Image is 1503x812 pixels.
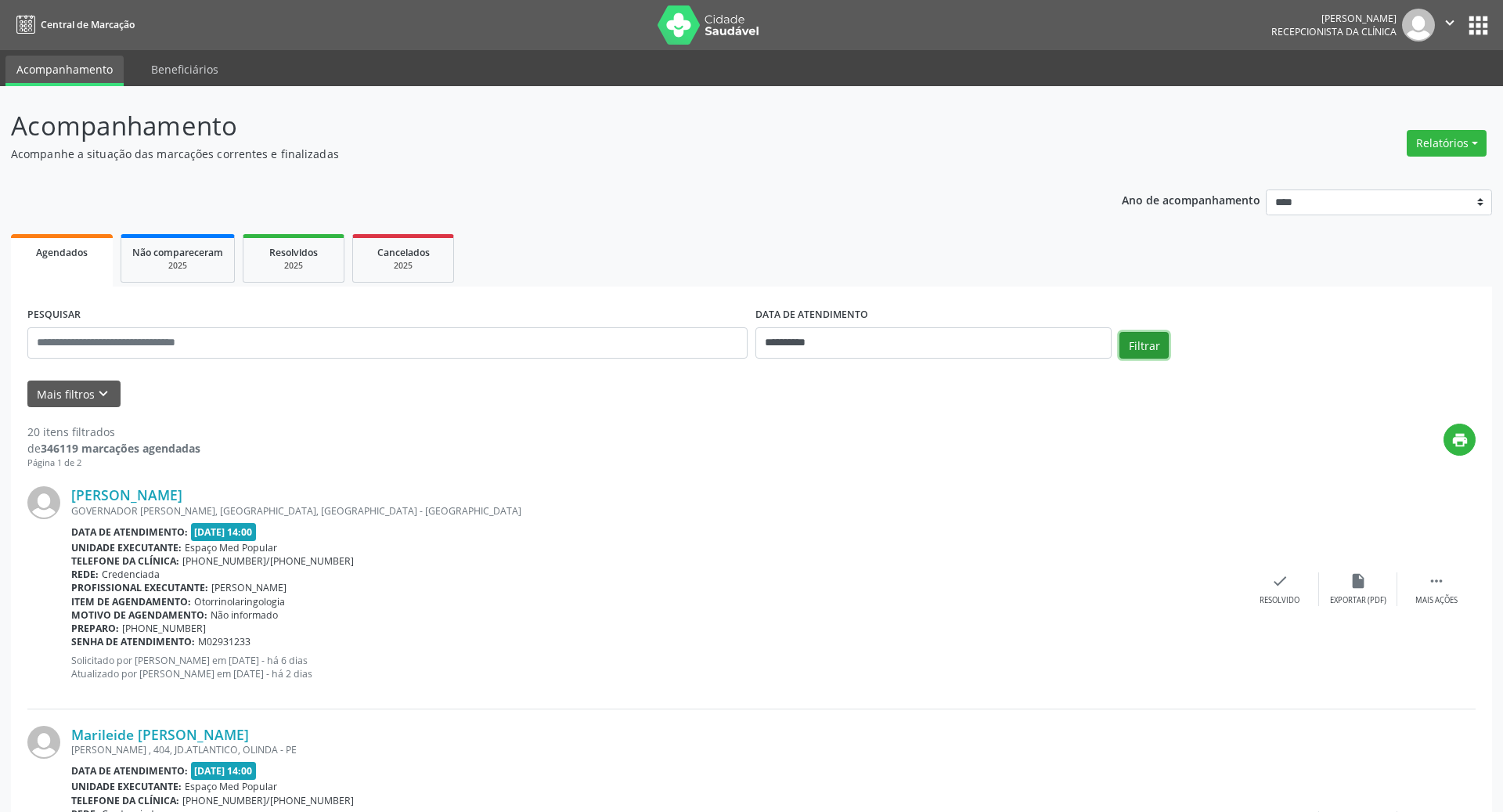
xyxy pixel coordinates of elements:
i:  [1428,572,1445,590]
button: apps [1465,12,1492,39]
span: Credenciada [102,568,160,581]
a: [PERSON_NAME] [71,486,182,503]
span: [PERSON_NAME] [211,581,287,594]
button: Filtrar [1119,332,1169,359]
button: Relatórios [1407,130,1487,157]
span: Não compareceram [132,246,223,259]
span: M02931233 [198,635,250,648]
p: Acompanhe a situação das marcações correntes e finalizadas [11,146,1047,162]
label: DATA DE ATENDIMENTO [755,303,868,327]
b: Rede: [71,568,99,581]
div: [PERSON_NAME] , 404, JD.ATLANTICO, OLINDA - PE [71,743,1241,756]
i:  [1441,14,1458,31]
span: Espaço Med Popular [185,780,277,793]
p: Acompanhamento [11,106,1047,146]
span: [DATE] 14:00 [191,762,257,780]
a: Acompanhamento [5,56,124,86]
span: Central de Marcação [41,18,135,31]
span: [PHONE_NUMBER]/[PHONE_NUMBER] [182,794,354,807]
i: keyboard_arrow_down [95,385,112,402]
div: Mais ações [1415,595,1458,606]
span: Otorrinolaringologia [194,595,285,608]
img: img [27,486,60,519]
p: Solicitado por [PERSON_NAME] em [DATE] - há 6 dias Atualizado por [PERSON_NAME] em [DATE] - há 2 ... [71,654,1241,680]
div: 2025 [132,260,223,272]
div: Exportar (PDF) [1330,595,1386,606]
span: Agendados [36,246,88,259]
b: Unidade executante: [71,780,182,793]
b: Senha de atendimento: [71,635,195,648]
span: Cancelados [377,246,430,259]
span: Recepcionista da clínica [1271,25,1397,38]
button:  [1435,9,1465,42]
div: de [27,440,200,457]
i: insert_drive_file [1350,572,1367,590]
i: print [1451,431,1469,449]
span: [DATE] 14:00 [191,523,257,541]
span: Não informado [211,608,278,622]
a: Central de Marcação [11,12,135,38]
span: Espaço Med Popular [185,541,277,554]
div: GOVERNADOR [PERSON_NAME], [GEOGRAPHIC_DATA], [GEOGRAPHIC_DATA] - [GEOGRAPHIC_DATA] [71,504,1241,518]
b: Data de atendimento: [71,764,188,778]
button: Mais filtroskeyboard_arrow_down [27,381,121,408]
label: PESQUISAR [27,303,81,327]
div: 2025 [364,260,442,272]
b: Telefone da clínica: [71,794,179,807]
b: Telefone da clínica: [71,554,179,568]
i: check [1271,572,1289,590]
img: img [1402,9,1435,42]
div: [PERSON_NAME] [1271,12,1397,25]
span: [PHONE_NUMBER] [122,622,206,635]
strong: 346119 marcações agendadas [41,441,200,456]
b: Profissional executante: [71,581,208,594]
p: Ano de acompanhamento [1122,189,1260,209]
b: Item de agendamento: [71,595,191,608]
div: Resolvido [1260,595,1299,606]
b: Unidade executante: [71,541,182,554]
span: [PHONE_NUMBER]/[PHONE_NUMBER] [182,554,354,568]
b: Preparo: [71,622,119,635]
div: 20 itens filtrados [27,424,200,440]
img: img [27,726,60,759]
div: Página 1 de 2 [27,457,200,470]
b: Data de atendimento: [71,525,188,539]
button: print [1444,424,1476,456]
b: Motivo de agendamento: [71,608,207,622]
div: 2025 [254,260,333,272]
span: Resolvidos [269,246,318,259]
a: Beneficiários [140,56,229,83]
a: Marileide [PERSON_NAME] [71,726,249,743]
